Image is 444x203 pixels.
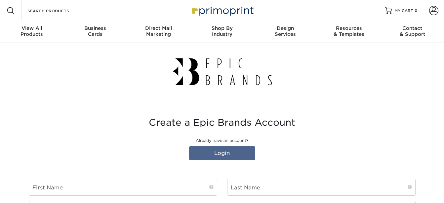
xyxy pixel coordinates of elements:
div: Services [254,25,317,37]
span: Shop By [190,25,254,31]
a: Shop ByIndustry [190,21,254,42]
span: Direct Mail [127,25,190,31]
a: Resources& Templates [317,21,381,42]
h3: Create a Epic Brands Account [29,117,416,128]
span: Resources [317,25,381,31]
span: Business [63,25,127,31]
span: MY CART [394,8,413,14]
a: Contact& Support [381,21,444,42]
span: Contact [381,25,444,31]
a: DesignServices [254,21,317,42]
span: 0 [415,8,418,13]
div: & Templates [317,25,381,37]
a: BusinessCards [63,21,127,42]
img: Primoprint [189,3,255,18]
a: Direct MailMarketing [127,21,190,42]
p: Already have an account? [29,138,416,144]
div: & Support [381,25,444,37]
div: Industry [190,25,254,37]
a: Login [189,146,255,160]
img: Epic Brands [173,58,272,85]
div: Cards [63,25,127,37]
input: SEARCH PRODUCTS..... [27,7,91,15]
span: Design [254,25,317,31]
div: Marketing [127,25,190,37]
